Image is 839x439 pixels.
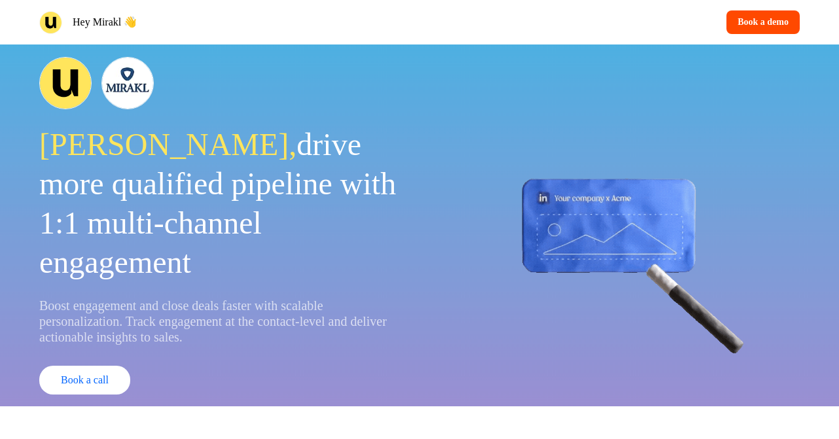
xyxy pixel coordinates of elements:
[39,127,296,162] span: [PERSON_NAME],
[73,14,137,30] p: Hey Mirakl 👋
[39,298,401,345] p: Boost engagement and close deals faster with scalable personalization. Track engagement at the co...
[39,127,396,279] span: drive more qualified pipeline with 1:1 multi-channel engagement
[726,10,800,34] button: Book a demo
[39,366,130,395] button: Book a call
